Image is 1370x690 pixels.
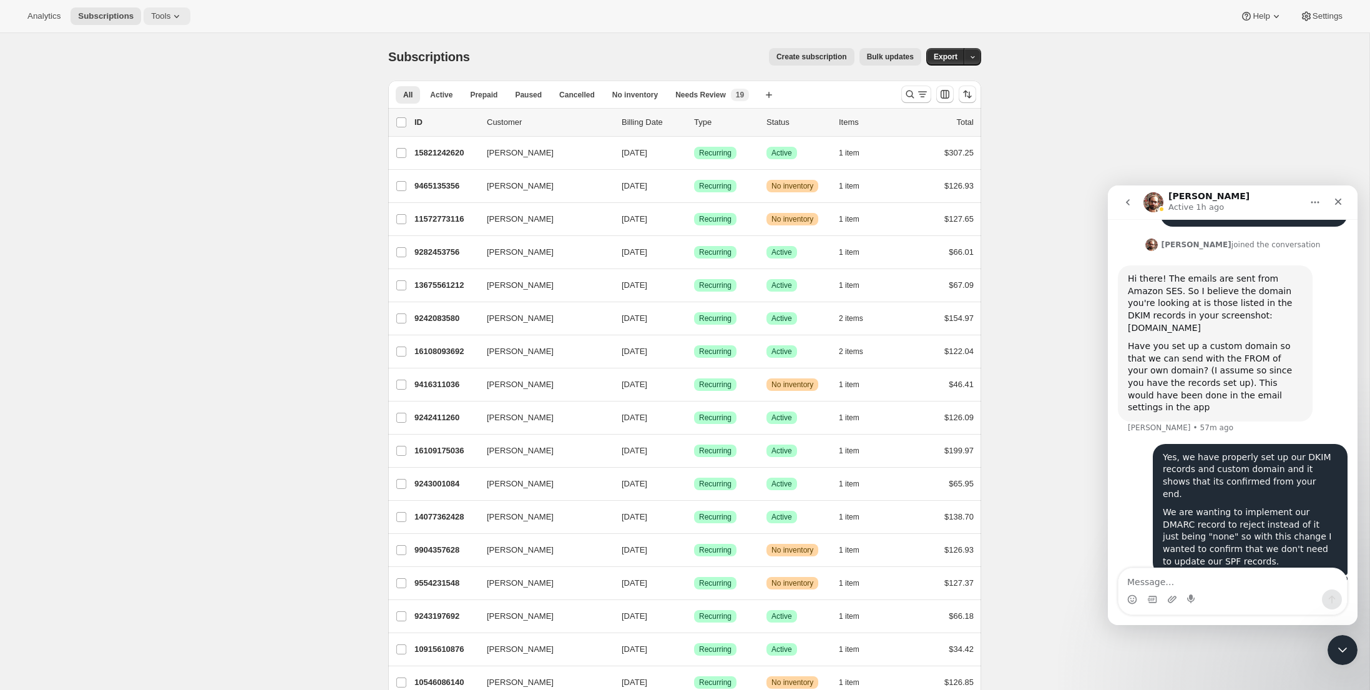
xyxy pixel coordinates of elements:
[699,611,731,621] span: Recurring
[414,177,974,195] div: 9465135356[PERSON_NAME][DATE]SuccessRecurringWarningNo inventory1 item$126.93
[839,545,859,555] span: 1 item
[487,412,554,424] span: [PERSON_NAME]
[944,347,974,356] span: $122.04
[839,608,873,625] button: 1 item
[699,380,731,390] span: Recurring
[414,376,974,393] div: 9416311036[PERSON_NAME][DATE]SuccessRecurringWarningNo inventory1 item$46.41
[388,50,470,64] span: Subscriptions
[414,279,477,292] p: 13675561212
[487,345,554,358] span: [PERSON_NAME]
[944,313,974,323] span: $154.97
[479,143,604,163] button: [PERSON_NAME]
[771,380,813,390] span: No inventory
[944,181,974,190] span: $126.93
[1293,7,1350,25] button: Settings
[414,643,477,656] p: 10915610876
[622,214,647,224] span: [DATE]
[151,11,170,21] span: Tools
[622,512,647,521] span: [DATE]
[515,90,542,100] span: Paused
[699,148,731,158] span: Recurring
[839,181,859,191] span: 1 item
[414,442,974,460] div: 16109175036[PERSON_NAME][DATE]SuccessRecurringSuccessActive1 item$199.97
[839,578,859,588] span: 1 item
[559,90,595,100] span: Cancelled
[699,313,731,323] span: Recurring
[839,177,873,195] button: 1 item
[414,478,477,490] p: 9243001084
[839,214,859,224] span: 1 item
[1313,11,1343,21] span: Settings
[414,213,477,225] p: 11572773116
[487,511,554,523] span: [PERSON_NAME]
[414,116,477,129] p: ID
[622,380,647,389] span: [DATE]
[414,445,477,457] p: 16109175036
[414,544,477,556] p: 9904357628
[699,247,731,257] span: Recurring
[479,573,604,593] button: [PERSON_NAME]
[27,11,61,21] span: Analytics
[944,512,974,521] span: $138.70
[479,606,604,626] button: [PERSON_NAME]
[959,86,976,103] button: Sort the results
[487,544,554,556] span: [PERSON_NAME]
[78,11,134,21] span: Subscriptions
[839,148,859,158] span: 1 item
[839,413,859,423] span: 1 item
[771,578,813,588] span: No inventory
[487,312,554,325] span: [PERSON_NAME]
[944,214,974,224] span: $127.65
[622,611,647,621] span: [DATE]
[839,310,877,327] button: 2 items
[414,641,974,658] div: 10915610876[PERSON_NAME][DATE]SuccessRecurringSuccessActive1 item$34.42
[944,413,974,422] span: $126.09
[771,214,813,224] span: No inventory
[414,345,477,358] p: 16108093692
[479,507,604,527] button: [PERSON_NAME]
[699,644,731,654] span: Recurring
[771,644,792,654] span: Active
[479,308,604,328] button: [PERSON_NAME]
[487,478,554,490] span: [PERSON_NAME]
[622,413,647,422] span: [DATE]
[487,577,554,589] span: [PERSON_NAME]
[699,214,731,224] span: Recurring
[839,277,873,294] button: 1 item
[867,52,914,62] span: Bulk updates
[403,90,413,100] span: All
[839,116,901,129] div: Items
[487,180,554,192] span: [PERSON_NAME]
[839,446,859,456] span: 1 item
[839,409,873,426] button: 1 item
[936,86,954,103] button: Customize table column order and visibility
[479,275,604,295] button: [PERSON_NAME]
[769,48,854,66] button: Create subscription
[622,313,647,323] span: [DATE]
[839,313,863,323] span: 2 items
[699,545,731,555] span: Recurring
[487,610,554,623] span: [PERSON_NAME]
[479,176,604,196] button: [PERSON_NAME]
[771,545,813,555] span: No inventory
[1233,7,1289,25] button: Help
[414,574,974,592] div: 9554231548[PERSON_NAME][DATE]SuccessRecurringWarningNo inventory1 item$127.37
[839,475,873,493] button: 1 item
[487,676,554,689] span: [PERSON_NAME]
[771,247,792,257] span: Active
[949,611,974,621] span: $66.18
[839,611,859,621] span: 1 item
[479,242,604,262] button: [PERSON_NAME]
